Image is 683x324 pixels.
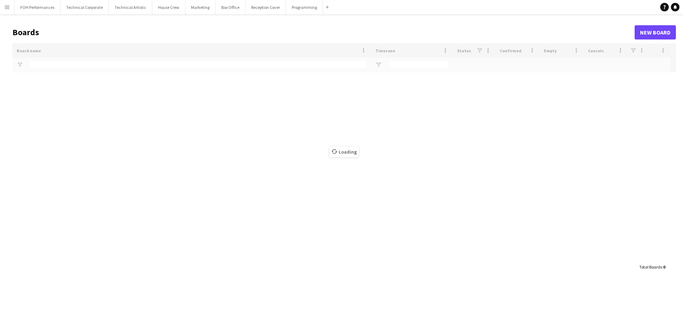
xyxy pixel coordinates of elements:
button: FOH Performances [15,0,60,14]
button: Marketing [185,0,216,14]
span: Loading [329,147,359,157]
span: Total Boards [639,264,662,270]
button: Box Office [216,0,245,14]
span: 0 [663,264,665,270]
button: Programming [286,0,323,14]
div: : [639,260,665,274]
button: House Crew [152,0,185,14]
h1: Boards [12,27,635,38]
button: Technical Artistic [109,0,152,14]
button: Reception Cover [245,0,286,14]
a: New Board [635,25,676,39]
button: Technical Corporate [60,0,109,14]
